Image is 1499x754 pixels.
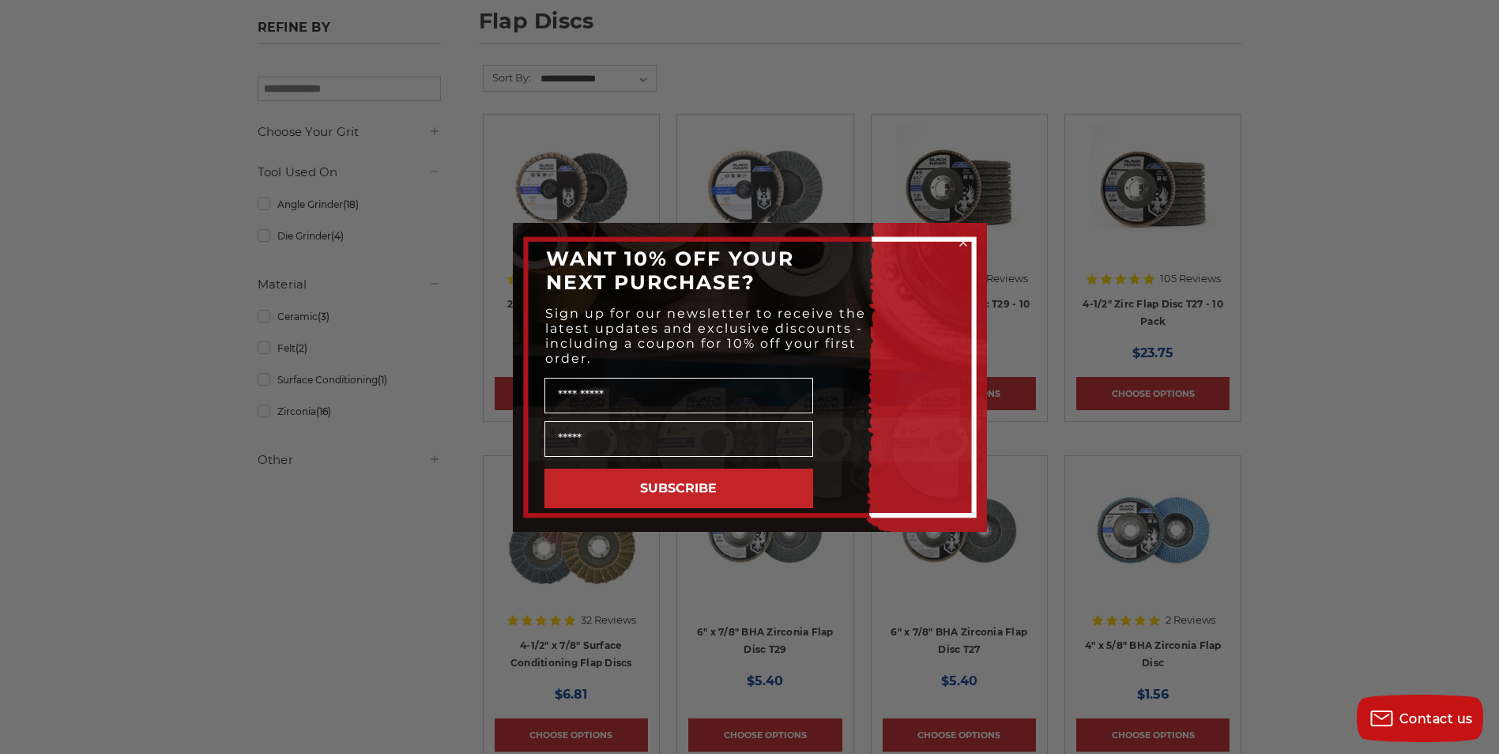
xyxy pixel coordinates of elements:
[955,235,971,251] button: Close dialog
[544,469,813,508] button: SUBSCRIBE
[1399,711,1473,726] span: Contact us
[1357,695,1483,742] button: Contact us
[545,306,866,366] span: Sign up for our newsletter to receive the latest updates and exclusive discounts - including a co...
[544,421,813,457] input: Email
[546,247,794,294] span: WANT 10% OFF YOUR NEXT PURCHASE?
